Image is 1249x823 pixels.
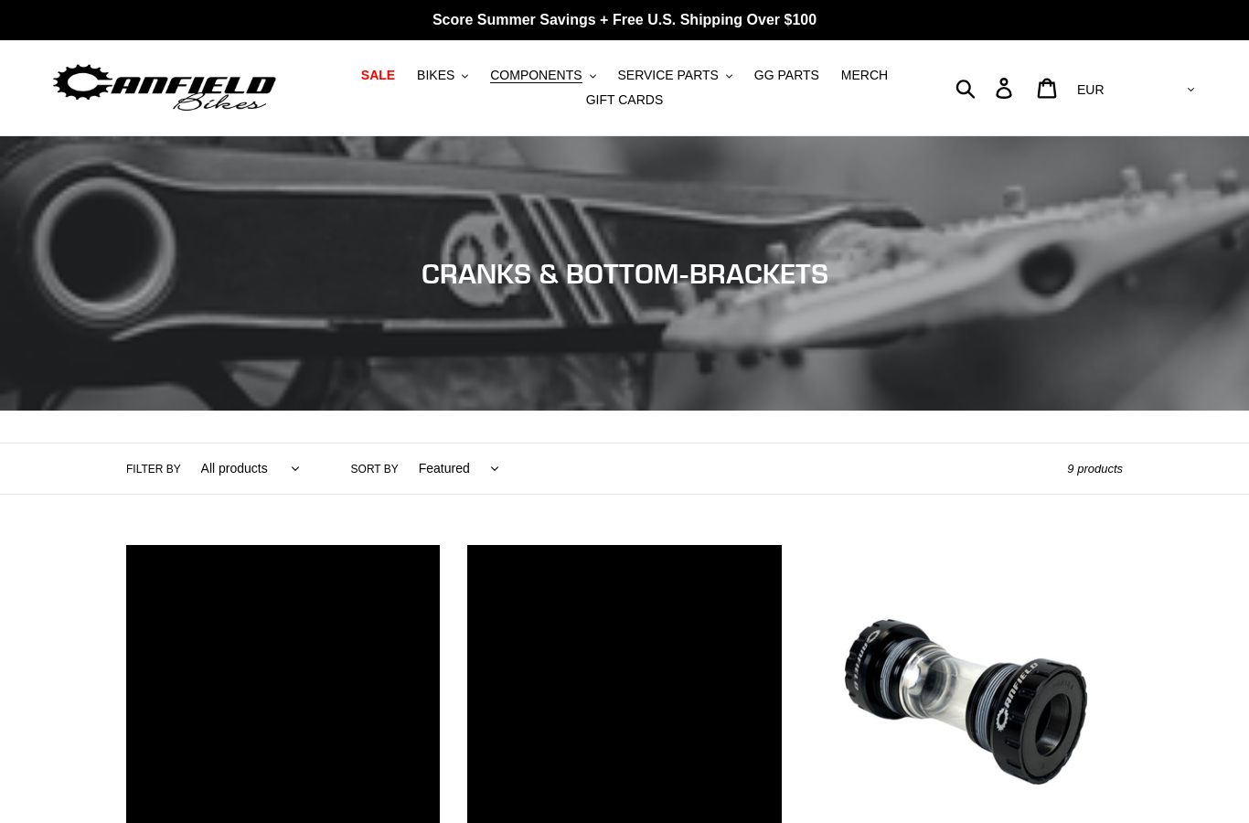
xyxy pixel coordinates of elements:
button: SERVICE PARTS [608,63,741,88]
a: GG PARTS [745,63,828,88]
button: BIKES [408,63,477,88]
a: SALE [352,63,404,88]
label: Sort by [351,461,399,477]
button: COMPONENTS [481,63,604,88]
a: GIFT CARDS [577,88,673,112]
label: Filter by [126,461,181,477]
span: GG PARTS [754,68,819,83]
span: CRANKS & BOTTOM-BRACKETS [422,257,828,290]
span: SALE [361,68,395,83]
a: MERCH [832,63,897,88]
span: COMPONENTS [490,68,582,83]
span: MERCH [841,68,888,83]
span: 9 products [1067,462,1123,476]
img: Canfield Bikes [50,59,279,117]
span: SERVICE PARTS [617,68,718,83]
span: GIFT CARDS [586,92,664,108]
span: BIKES [417,68,454,83]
